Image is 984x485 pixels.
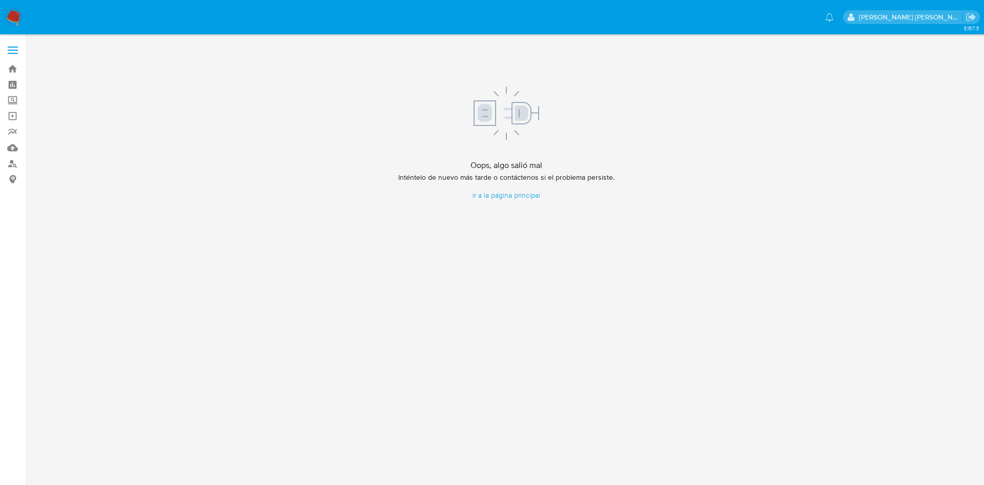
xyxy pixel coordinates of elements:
[825,13,834,22] a: Notificaciones
[398,191,614,200] a: Ir a la página principal
[398,160,614,171] h4: Oops, algo salió mal
[398,173,614,182] p: Inténtelo de nuevo más tarde o contáctenos si el problema persiste.
[966,12,976,23] a: Salir
[859,12,962,22] p: sandra.helbardt@mercadolibre.com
